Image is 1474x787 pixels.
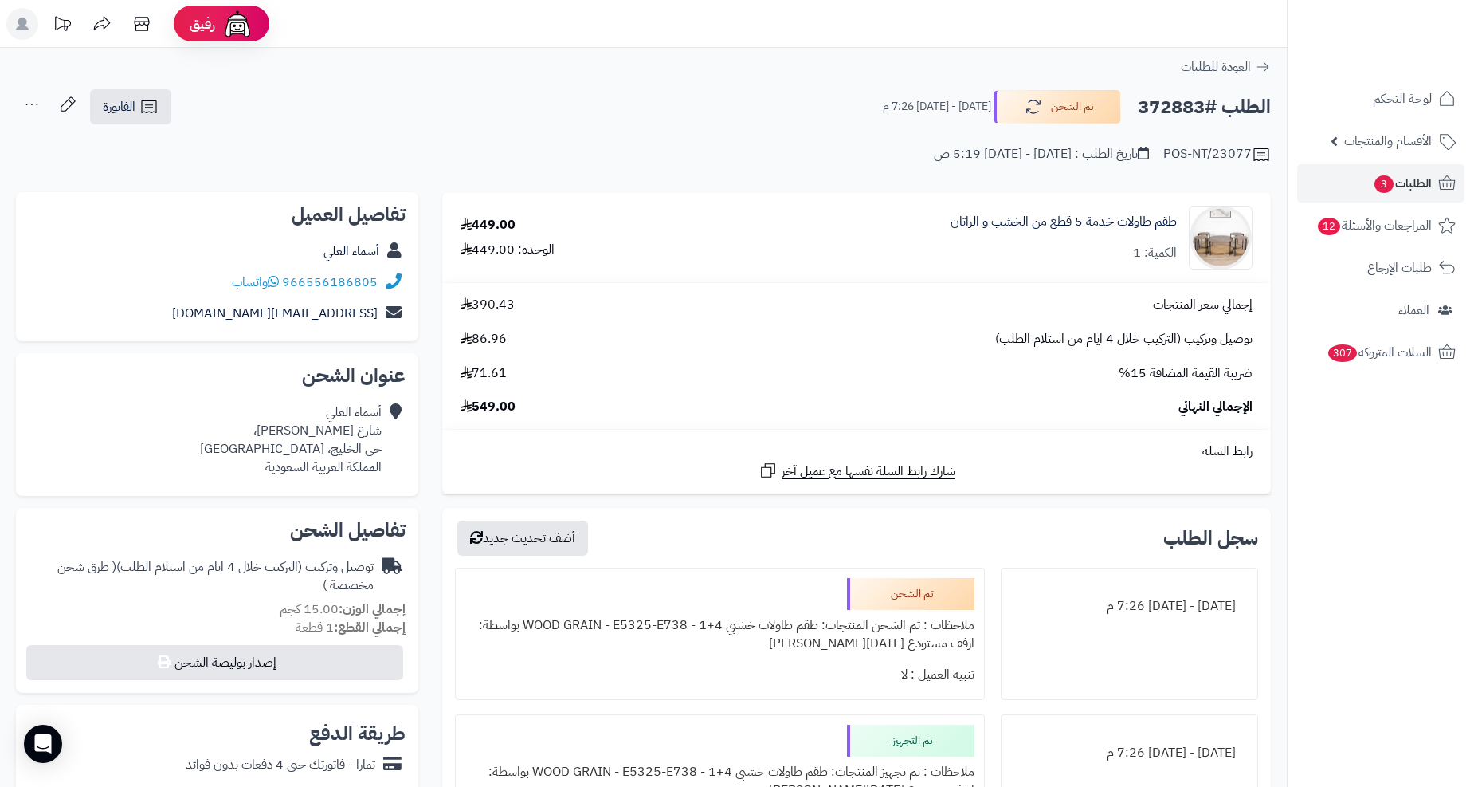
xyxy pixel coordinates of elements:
h2: تفاصيل العميل [29,205,406,224]
div: الكمية: 1 [1133,244,1177,262]
span: لوحة التحكم [1373,88,1432,110]
small: 1 قطعة [296,618,406,637]
span: ( طرق شحن مخصصة ) [57,557,374,595]
strong: إجمالي القطع: [334,618,406,637]
a: تحديثات المنصة [42,8,82,44]
div: تمارا - فاتورتك حتى 4 دفعات بدون فوائد [186,756,375,774]
img: ai-face.png [221,8,253,40]
a: العملاء [1297,291,1464,329]
div: تنبيه العميل : لا [465,659,974,691]
a: [EMAIL_ADDRESS][DOMAIN_NAME] [172,304,378,323]
div: تم الشحن [847,578,974,610]
span: العملاء [1398,299,1429,321]
div: تم التجهيز [847,725,974,757]
img: logo-2.png [1366,40,1459,73]
div: Open Intercom Messenger [24,725,62,763]
a: الطلبات3 [1297,164,1464,203]
small: 15.00 كجم [280,600,406,619]
button: تم الشحن [994,90,1121,124]
span: الفاتورة [103,97,135,116]
span: توصيل وتركيب (التركيب خلال 4 ايام من استلام الطلب) [995,330,1253,348]
div: تاريخ الطلب : [DATE] - [DATE] 5:19 ص [934,145,1149,163]
span: شارك رابط السلة نفسها مع عميل آخر [782,462,955,481]
div: ملاحظات : تم الشحن المنتجات: طقم طاولات خشبي 4+1 - WOOD GRAIN - E5325-E738 بواسطة: ارفف مستودع [D... [465,610,974,659]
span: السلات المتروكة [1327,341,1432,364]
span: طلبات الإرجاع [1367,257,1432,279]
span: 12 [1318,218,1340,235]
a: العودة للطلبات [1181,57,1271,77]
span: المراجعات والأسئلة [1316,214,1432,237]
small: [DATE] - [DATE] 7:26 م [883,99,991,115]
a: شارك رابط السلة نفسها مع عميل آخر [759,461,955,481]
strong: إجمالي الوزن: [339,600,406,619]
span: ضريبة القيمة المضافة 15% [1119,364,1253,383]
h2: عنوان الشحن [29,366,406,385]
h2: طريقة الدفع [309,724,406,743]
div: POS-NT/23077 [1163,145,1271,164]
div: [DATE] - [DATE] 7:26 م [1011,591,1248,622]
div: توصيل وتركيب (التركيب خلال 4 ايام من استلام الطلب) [29,558,374,595]
h3: سجل الطلب [1163,529,1258,548]
button: أضف تحديث جديد [457,521,588,556]
a: الفاتورة [90,89,171,124]
div: 449.00 [461,216,516,234]
span: الطلبات [1373,172,1432,195]
h2: تفاصيل الشحن [29,521,406,540]
span: الأقسام والمنتجات [1344,130,1432,152]
img: 1744274441-1-90x90.jpg [1190,206,1252,270]
a: لوحة التحكم [1297,80,1464,118]
a: طلبات الإرجاع [1297,249,1464,287]
div: الوحدة: 449.00 [461,241,555,259]
span: 390.43 [461,296,515,314]
span: 307 [1328,344,1357,362]
span: 71.61 [461,364,507,383]
a: 966556186805 [282,273,378,292]
div: أسماء العلي شارع [PERSON_NAME]، حي الخليج، [GEOGRAPHIC_DATA] المملكة العربية السعودية [200,403,382,476]
span: 3 [1374,175,1394,193]
span: 549.00 [461,398,516,416]
button: إصدار بوليصة الشحن [26,645,403,680]
h2: الطلب #372883 [1138,91,1271,124]
span: العودة للطلبات [1181,57,1251,77]
span: إجمالي سعر المنتجات [1153,296,1253,314]
a: طقم طاولات خدمة 5 قطع من الخشب و الراتان [951,213,1177,231]
span: رفيق [190,14,215,33]
a: المراجعات والأسئلة12 [1297,207,1464,245]
a: واتساب [232,273,279,292]
span: 86.96 [461,330,507,348]
div: رابط السلة [449,443,1264,461]
a: السلات المتروكة307 [1297,333,1464,372]
div: [DATE] - [DATE] 7:26 م [1011,738,1248,769]
span: الإجمالي النهائي [1178,398,1253,416]
a: أسماء العلي [323,242,379,261]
